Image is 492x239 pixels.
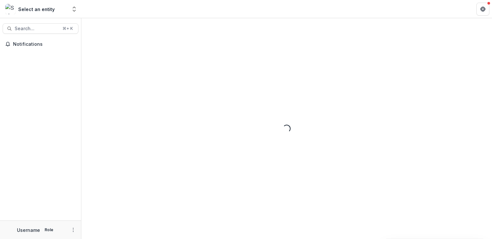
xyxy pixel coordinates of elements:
[17,227,40,233] p: Username
[70,3,79,16] button: Open entity switcher
[15,26,59,31] span: Search...
[69,226,77,234] button: More
[3,23,78,34] button: Search...
[18,6,55,13] div: Select an entity
[476,3,489,16] button: Get Help
[3,39,78,49] button: Notifications
[43,227,55,233] p: Role
[5,4,16,14] img: Select an entity
[13,42,76,47] span: Notifications
[61,25,74,32] div: ⌘ + K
